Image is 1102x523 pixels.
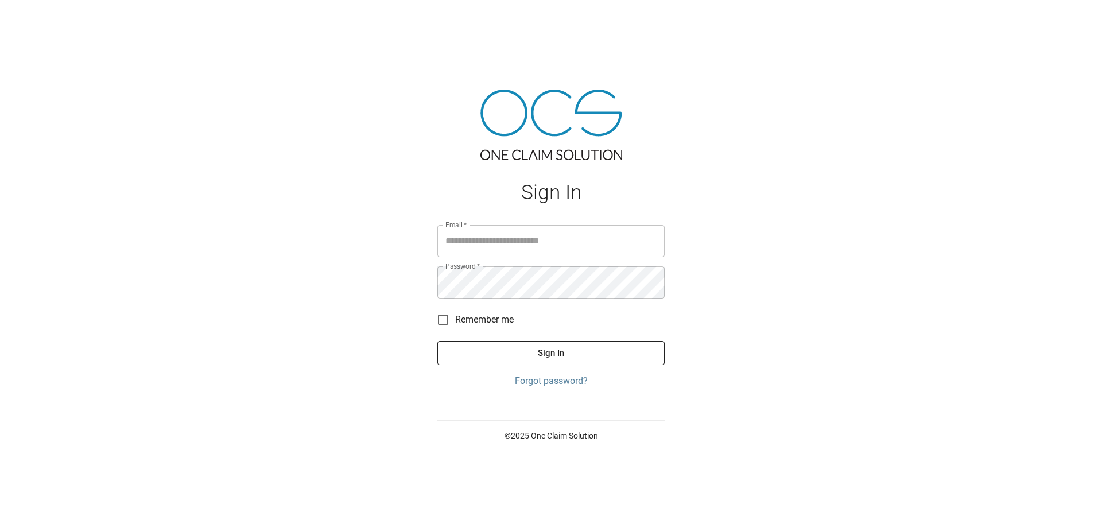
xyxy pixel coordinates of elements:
span: Remember me [455,313,514,327]
img: ocs-logo-tra.png [480,90,622,160]
img: ocs-logo-white-transparent.png [14,7,60,30]
label: Password [445,261,480,271]
p: © 2025 One Claim Solution [437,430,665,441]
button: Sign In [437,341,665,365]
label: Email [445,220,467,230]
h1: Sign In [437,181,665,204]
a: Forgot password? [437,374,665,388]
